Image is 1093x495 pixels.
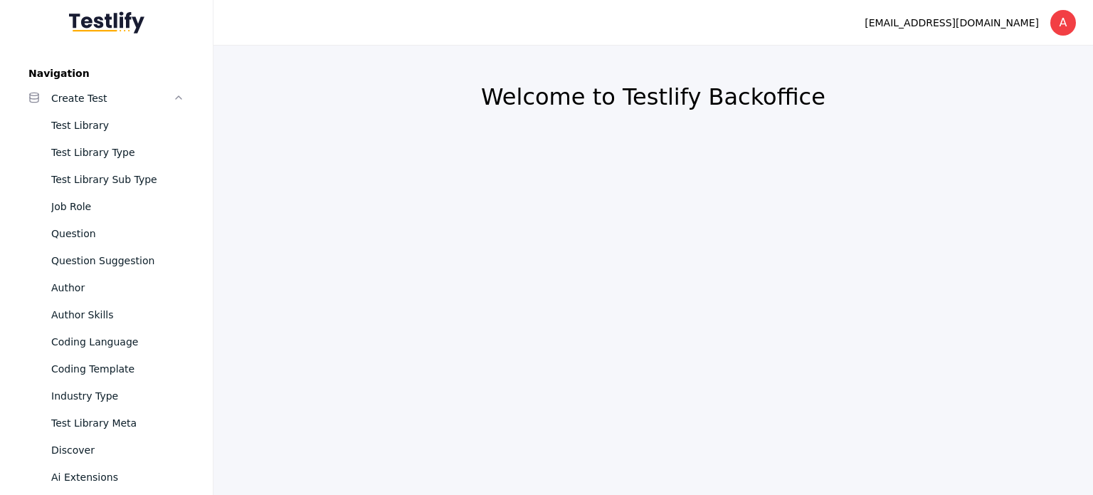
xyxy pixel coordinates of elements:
[51,306,184,323] div: Author Skills
[51,252,184,269] div: Question Suggestion
[51,387,184,405] div: Industry Type
[69,11,144,33] img: Testlify - Backoffice
[51,198,184,215] div: Job Role
[17,382,196,410] a: Industry Type
[17,193,196,220] a: Job Role
[17,139,196,166] a: Test Library Type
[51,333,184,350] div: Coding Language
[865,14,1039,31] div: [EMAIL_ADDRESS][DOMAIN_NAME]
[17,328,196,355] a: Coding Language
[51,415,184,432] div: Test Library Meta
[51,442,184,459] div: Discover
[51,171,184,188] div: Test Library Sub Type
[248,83,1059,111] h2: Welcome to Testlify Backoffice
[51,279,184,296] div: Author
[51,360,184,377] div: Coding Template
[17,68,196,79] label: Navigation
[17,464,196,491] a: Ai Extensions
[17,247,196,274] a: Question Suggestion
[17,112,196,139] a: Test Library
[51,225,184,242] div: Question
[1050,10,1076,36] div: A
[51,469,184,486] div: Ai Extensions
[51,90,173,107] div: Create Test
[17,166,196,193] a: Test Library Sub Type
[17,355,196,382] a: Coding Template
[17,220,196,247] a: Question
[51,117,184,134] div: Test Library
[17,301,196,328] a: Author Skills
[17,437,196,464] a: Discover
[51,144,184,161] div: Test Library Type
[17,410,196,437] a: Test Library Meta
[17,274,196,301] a: Author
